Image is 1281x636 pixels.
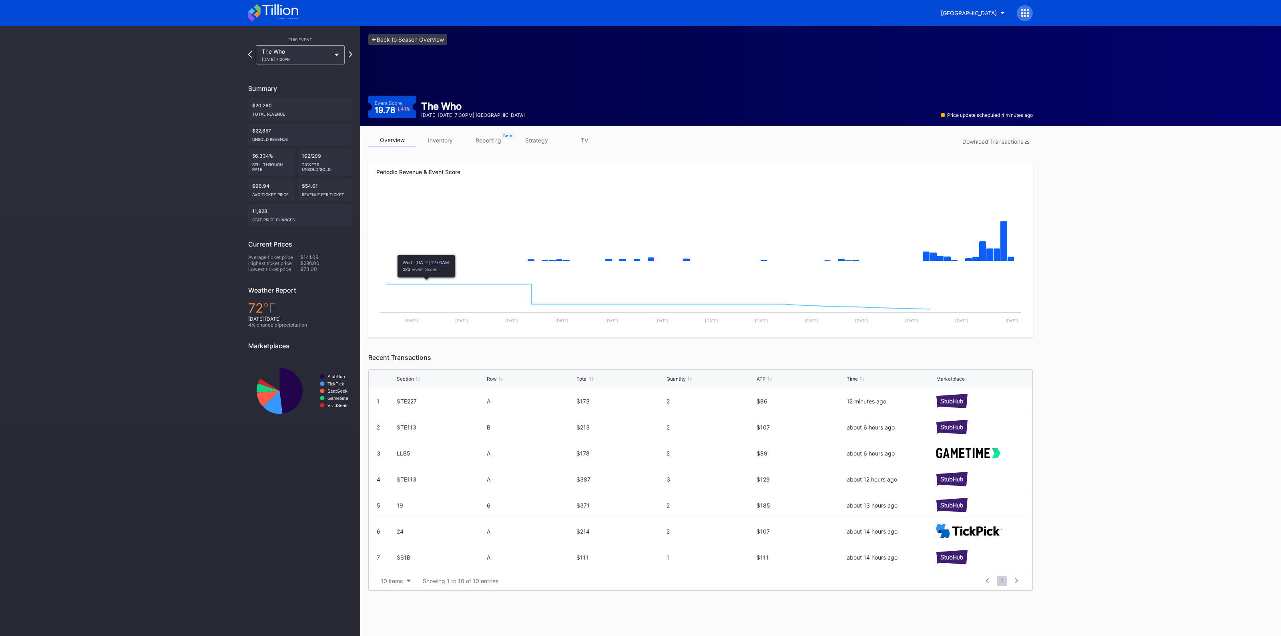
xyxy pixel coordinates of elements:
text: [DATE] [905,318,918,323]
div: 7 [377,554,380,561]
div: 162/209 [298,149,352,176]
div: [GEOGRAPHIC_DATA] [941,10,997,16]
div: $96.94 [248,179,295,201]
div: $129 [757,476,845,483]
div: 1 [667,554,755,561]
div: 2 [667,450,755,457]
div: 2 [377,424,380,431]
a: strategy [512,134,560,146]
div: Unsold Revenue [252,134,348,142]
div: STE227 [397,398,485,405]
div: [DATE] [DATE] [248,316,352,322]
text: [DATE] [405,318,418,323]
div: [DATE] [DATE] 7:30PM | [GEOGRAPHIC_DATA] [421,112,525,118]
div: 6 [377,528,380,535]
div: SS1B [397,554,485,561]
div: Lowest ticket price [248,266,300,272]
div: $178 [576,450,665,457]
div: Tickets Unsold/Sold [302,159,348,172]
img: stubHub.svg [936,420,968,434]
div: 2 [667,528,755,535]
div: Highest ticket price [248,260,300,266]
div: The Who [421,100,525,112]
div: $141.09 [300,254,352,260]
img: stubHub.svg [936,472,968,486]
svg: Chart title [248,356,352,426]
button: [GEOGRAPHIC_DATA] [935,6,1011,20]
text: [DATE] [505,318,518,323]
div: ATP [757,376,766,382]
img: stubHub.svg [936,498,968,512]
div: 4.1 % [401,107,410,111]
div: about 6 hours ago [847,450,935,457]
div: $22,857 [248,124,352,146]
div: $107 [757,528,845,535]
div: $214 [576,528,665,535]
text: StubHub [327,374,345,379]
div: This Event [248,37,352,42]
div: about 6 hours ago [847,424,935,431]
div: Recent Transactions [368,353,1033,361]
div: Download Transactions [962,138,1029,145]
text: VividSeats [327,403,349,408]
div: Average ticket price [248,254,300,260]
div: $286.00 [300,260,352,266]
div: LLB5 [397,450,485,457]
div: B [487,424,575,431]
div: Sell Through Rate [252,159,291,172]
svg: Chart title [376,189,1025,269]
div: $185 [757,502,845,509]
div: Price update scheduled 4 minutes ago [941,112,1033,118]
div: Section [397,376,414,382]
text: [DATE] [705,318,718,323]
div: Time [847,376,858,382]
div: $173 [576,398,665,405]
a: <-Back to Season Overview [368,34,447,45]
text: [DATE] [555,318,568,323]
div: $73.00 [300,266,352,272]
div: A [487,398,575,405]
div: $371 [576,502,665,509]
span: ℉ [263,300,276,316]
div: Marketplaces [248,342,352,350]
div: $20,260 [248,98,352,120]
img: stubHub.svg [936,550,968,564]
div: Summary [248,84,352,92]
div: $213 [576,424,665,431]
button: 10 items [377,576,415,586]
img: stubHub.svg [936,394,968,408]
div: The Who [262,48,331,62]
text: Gametime [327,396,348,401]
div: Marketplace [936,376,965,382]
div: about 13 hours ago [847,502,935,509]
text: [DATE] [955,318,968,323]
div: STE113 [397,424,485,431]
text: [DATE] [655,318,669,323]
div: 11,928 [248,204,352,226]
div: $111 [757,554,845,561]
div: Periodic Revenue & Event Score [376,169,1025,175]
div: Showing 1 to 10 of 10 entries [423,578,498,584]
a: TV [560,134,608,146]
text: [DATE] [1005,318,1018,323]
div: Revenue per ticket [302,189,348,197]
div: 1 [377,398,379,405]
div: 3 [667,476,755,483]
div: Quantity [667,376,686,382]
div: Avg ticket price [252,189,291,197]
div: seat price changes [252,214,348,222]
text: [DATE] [855,318,868,323]
text: SeatGeek [327,389,347,393]
div: Event Score [375,100,402,106]
div: 10 items [381,578,403,584]
div: about 14 hours ago [847,554,935,561]
div: $86 [757,398,845,405]
button: Download Transactions [958,136,1033,147]
div: 2 [667,398,755,405]
div: A [487,476,575,483]
div: Total [576,376,588,382]
a: reporting [464,134,512,146]
div: $54.61 [298,179,352,201]
div: STE113 [397,476,485,483]
div: about 14 hours ago [847,528,935,535]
